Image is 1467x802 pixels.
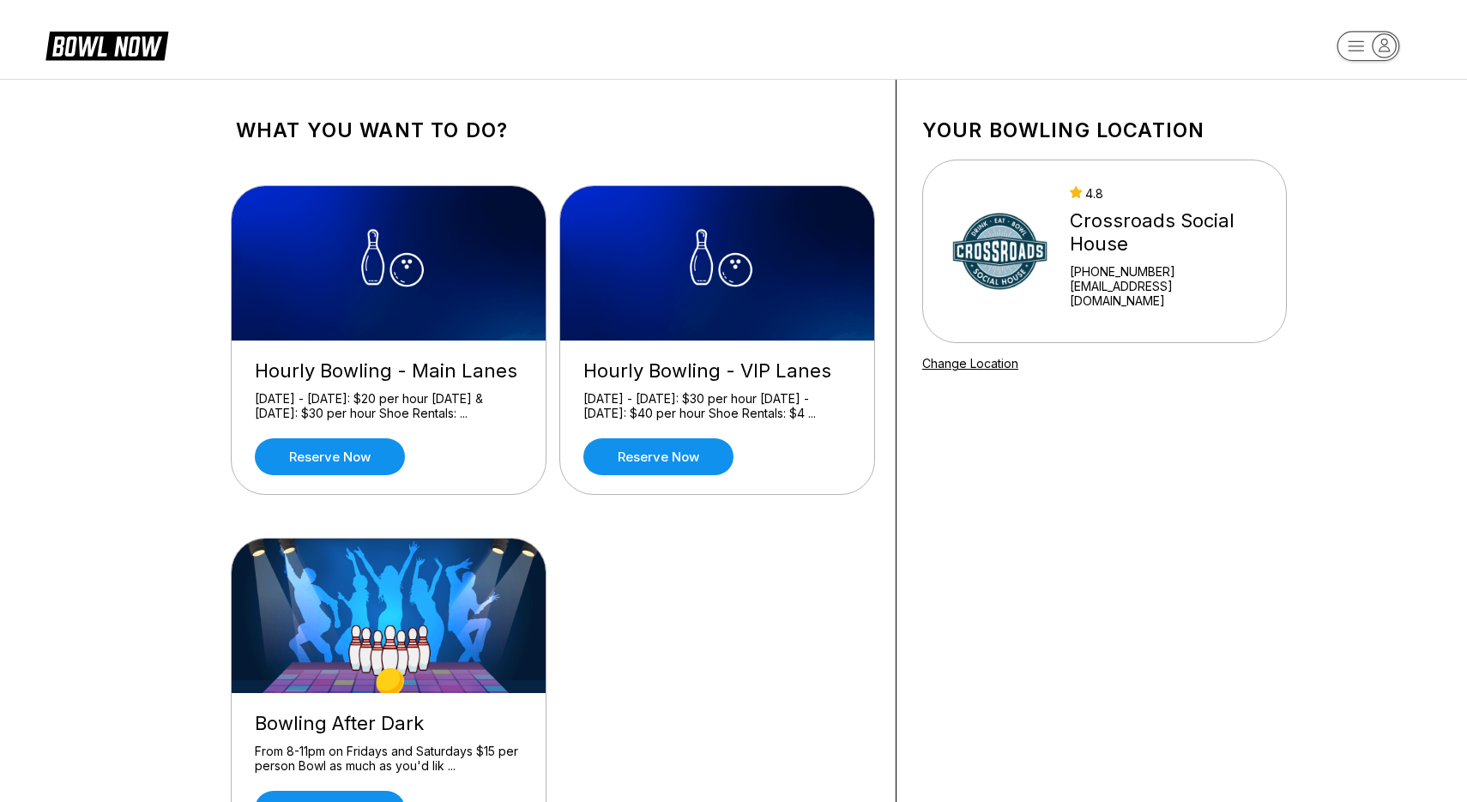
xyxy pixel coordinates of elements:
div: [DATE] - [DATE]: $30 per hour [DATE] - [DATE]: $40 per hour Shoe Rentals: $4 ... [583,391,851,421]
img: Bowling After Dark [232,539,547,693]
img: Hourly Bowling - Main Lanes [232,186,547,341]
a: [EMAIL_ADDRESS][DOMAIN_NAME] [1070,279,1264,308]
a: Reserve now [255,438,405,475]
h1: Your bowling location [922,118,1287,142]
h1: What you want to do? [236,118,870,142]
div: Bowling After Dark [255,712,522,735]
div: 4.8 [1070,186,1264,201]
div: Hourly Bowling - VIP Lanes [583,359,851,383]
div: From 8-11pm on Fridays and Saturdays $15 per person Bowl as much as you'd lik ... [255,744,522,774]
div: [PHONE_NUMBER] [1070,264,1264,279]
div: [DATE] - [DATE]: $20 per hour [DATE] & [DATE]: $30 per hour Shoe Rentals: ... [255,391,522,421]
img: Crossroads Social House [945,187,1054,316]
a: Change Location [922,356,1018,371]
div: Crossroads Social House [1070,209,1264,256]
div: Hourly Bowling - Main Lanes [255,359,522,383]
img: Hourly Bowling - VIP Lanes [560,186,876,341]
a: Reserve now [583,438,733,475]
